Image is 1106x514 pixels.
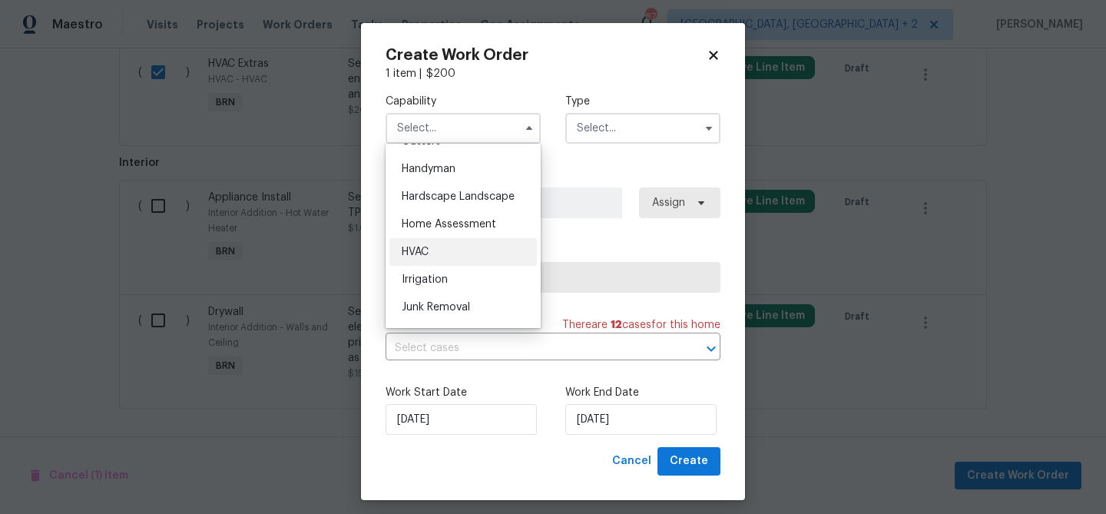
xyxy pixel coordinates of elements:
span: Handyman [402,164,455,174]
span: Cancel [612,452,651,471]
button: Hide options [520,119,538,138]
label: Work End Date [565,385,720,400]
span: There are case s for this home [562,317,720,333]
span: Assign [652,195,685,211]
label: Type [565,94,720,109]
span: Junk Removal [402,302,470,313]
button: Create [657,447,720,476]
span: Hardscape Landscape [402,191,515,202]
label: Work Order Manager [386,168,720,184]
label: Work Start Date [386,385,541,400]
button: Show options [700,119,718,138]
input: Select... [565,113,720,144]
input: Select cases [386,337,677,360]
div: 1 item | [386,66,720,81]
span: HVAC [402,247,429,257]
input: M/D/YYYY [386,404,537,435]
span: Create [670,452,708,471]
span: Select trade partner [399,270,707,285]
input: M/D/YYYY [565,404,717,435]
button: Cancel [606,447,657,476]
span: Home Assessment [402,219,496,230]
button: Open [700,338,722,360]
span: $ 200 [426,68,455,79]
span: 12 [611,320,622,330]
input: Select... [386,113,541,144]
label: Trade Partner [386,243,720,258]
h2: Create Work Order [386,48,707,63]
span: Irrigation [402,274,448,285]
label: Capability [386,94,541,109]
